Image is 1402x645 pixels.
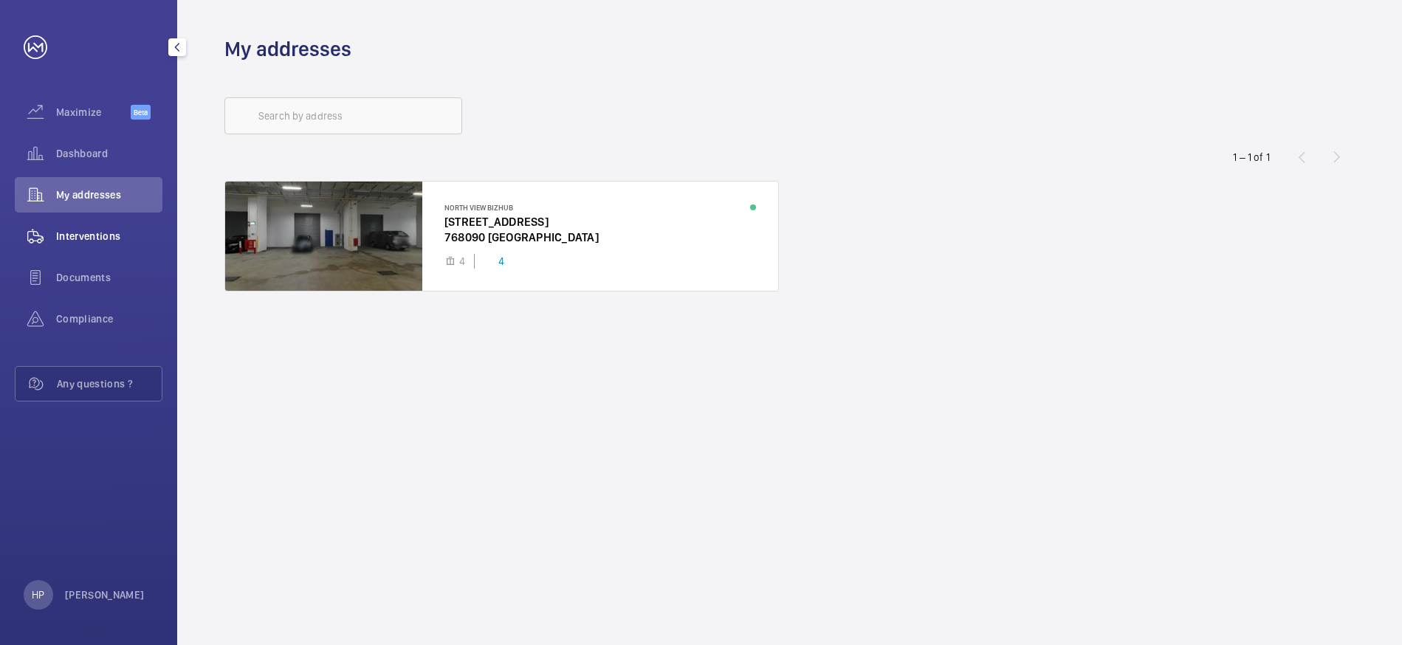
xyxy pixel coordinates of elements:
[224,97,462,134] input: Search by address
[56,270,162,285] span: Documents
[57,376,162,391] span: Any questions ?
[1233,150,1270,165] div: 1 – 1 of 1
[56,311,162,326] span: Compliance
[56,229,162,244] span: Interventions
[32,587,44,602] p: HP
[56,146,162,161] span: Dashboard
[56,187,162,202] span: My addresses
[131,105,151,120] span: Beta
[65,587,145,602] p: [PERSON_NAME]
[224,35,351,63] h1: My addresses
[56,105,131,120] span: Maximize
